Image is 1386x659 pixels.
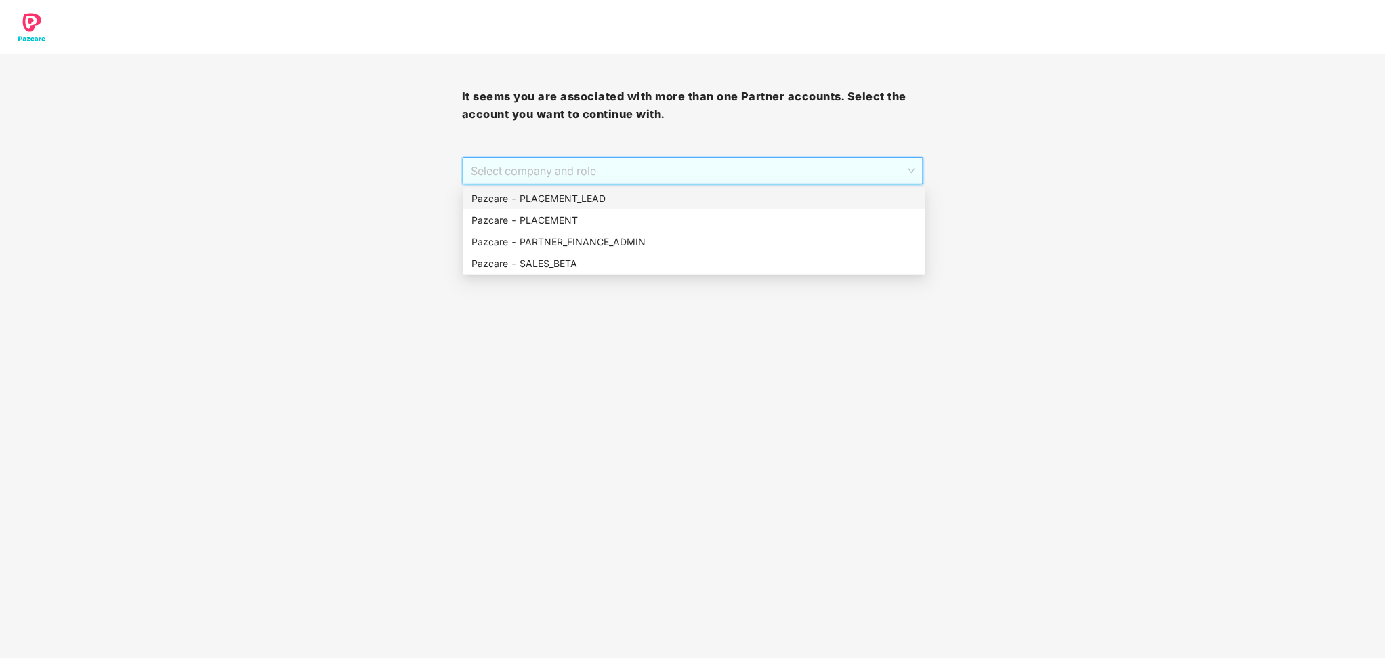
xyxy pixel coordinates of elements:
[463,231,925,253] div: Pazcare - PARTNER_FINANCE_ADMIN
[471,191,917,206] div: Pazcare - PLACEMENT_LEAD
[463,253,925,275] div: Pazcare - SALES_BETA
[471,213,917,228] div: Pazcare - PLACEMENT
[471,256,917,271] div: Pazcare - SALES_BETA
[463,209,925,231] div: Pazcare - PLACEMENT
[462,88,924,123] h3: It seems you are associated with more than one Partner accounts. Select the account you want to c...
[471,158,915,184] span: Select company and role
[471,235,917,249] div: Pazcare - PARTNER_FINANCE_ADMIN
[463,188,925,209] div: Pazcare - PLACEMENT_LEAD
